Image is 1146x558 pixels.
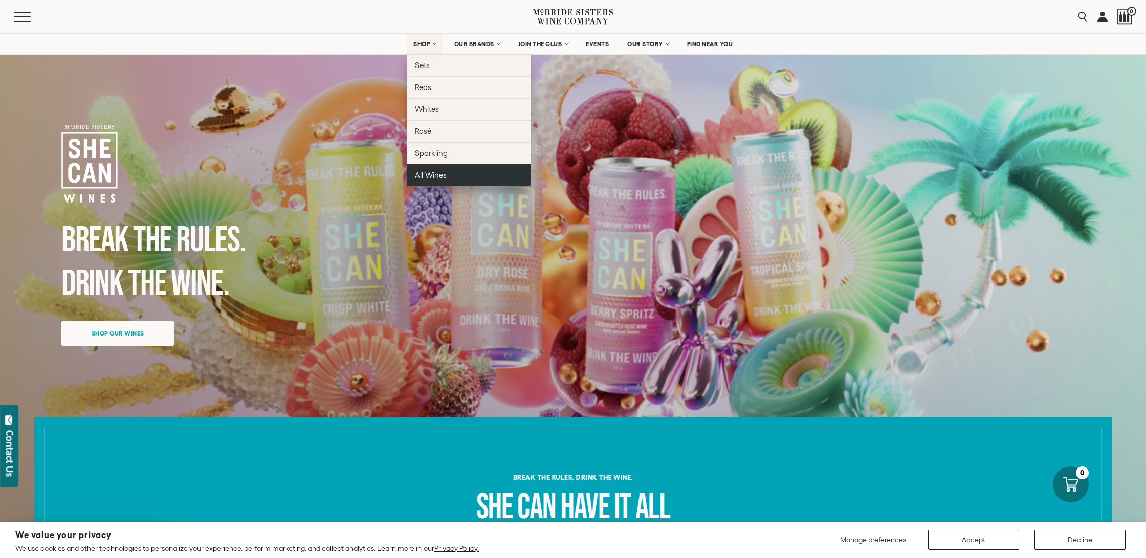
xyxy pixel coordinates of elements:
[128,262,166,305] span: the
[407,120,531,142] a: Rosé
[407,34,443,54] a: SHOP
[5,430,15,477] div: Contact Us
[415,61,430,70] span: Sets
[476,486,513,529] span: she
[133,219,171,262] span: the
[195,474,951,481] h6: Break the rules. Drink the Wine.
[680,34,740,54] a: FIND NEAR YOU
[415,83,431,92] span: Reds
[407,98,531,120] a: Whites
[15,544,479,553] p: We use cookies and other technologies to personalize your experience, perform marketing, and coll...
[407,164,531,186] a: All Wines
[1076,466,1089,479] div: 0
[517,486,556,529] span: can
[413,40,431,48] span: SHOP
[61,219,128,262] span: Break
[15,531,479,540] h2: We value your privacy
[61,262,123,305] span: Drink
[512,34,575,54] a: JOIN THE CLUB
[176,219,245,262] span: Rules.
[74,323,162,343] span: Shop our wines
[635,486,670,529] span: all
[14,12,51,22] button: Mobile Menu Trigger
[687,40,733,48] span: FIND NEAR YOU
[415,149,448,158] span: Sparkling
[627,40,663,48] span: OUR STORY
[61,321,174,346] a: Shop our wines
[586,40,609,48] span: EVENTS
[834,530,913,550] button: Manage preferences
[407,142,531,164] a: Sparkling
[840,535,906,544] span: Manage preferences
[614,486,631,529] span: it
[454,40,494,48] span: OUR BRANDS
[579,34,615,54] a: EVENTS
[561,486,609,529] span: have
[434,544,479,552] a: Privacy Policy.
[415,105,439,114] span: Whites
[171,262,229,305] span: Wine.
[928,530,1019,550] button: Accept
[518,40,562,48] span: JOIN THE CLUB
[1127,7,1136,16] span: 0
[415,127,431,136] span: Rosé
[1034,530,1126,550] button: Decline
[415,171,447,180] span: All Wines
[621,34,675,54] a: OUR STORY
[407,76,531,98] a: Reds
[448,34,506,54] a: OUR BRANDS
[407,54,531,76] a: Sets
